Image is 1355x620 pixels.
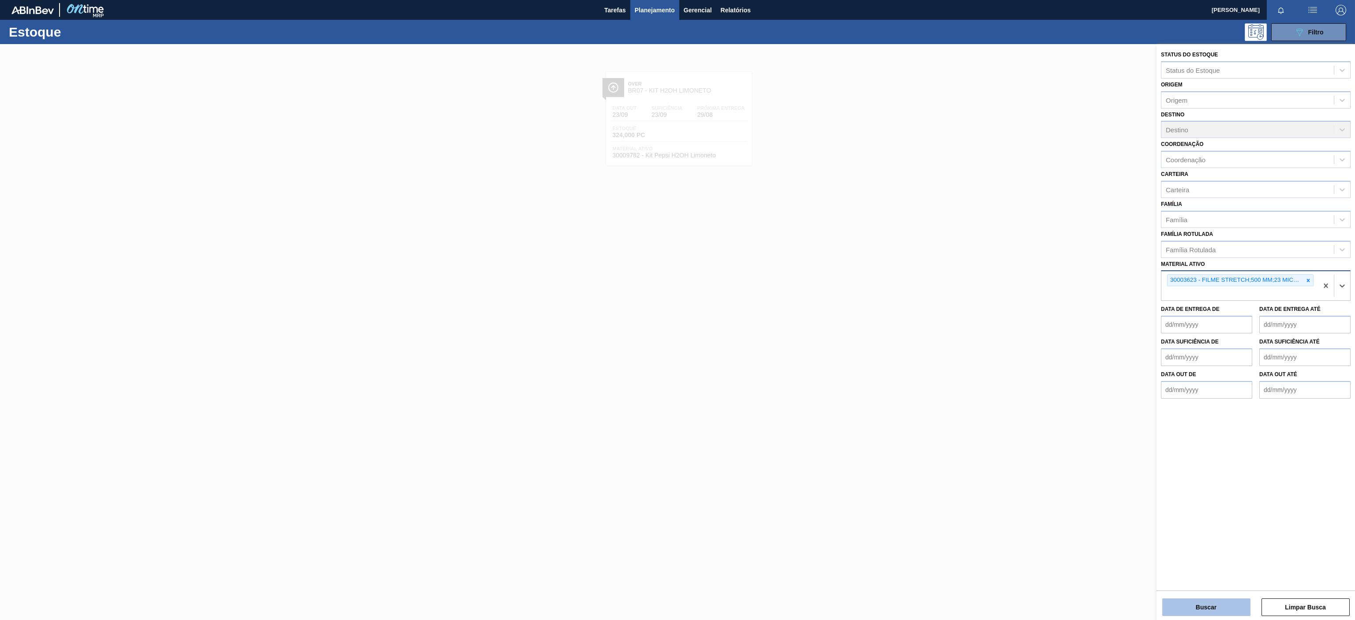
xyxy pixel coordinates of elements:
[1166,216,1187,223] div: Família
[684,5,712,15] span: Gerencial
[1166,66,1220,74] div: Status do Estoque
[1161,339,1219,345] label: Data suficiência de
[1259,348,1351,366] input: dd/mm/yyyy
[1245,23,1267,41] div: Pogramando: nenhum usuário selecionado
[1308,29,1324,36] span: Filtro
[1161,112,1184,118] label: Destino
[1259,306,1321,312] label: Data de Entrega até
[1166,156,1205,164] div: Coordenação
[1161,371,1196,377] label: Data out de
[1161,261,1205,267] label: Material ativo
[1161,52,1218,58] label: Status do Estoque
[1161,171,1188,177] label: Carteira
[1166,96,1187,104] div: Origem
[1161,381,1252,399] input: dd/mm/yyyy
[1166,186,1189,193] div: Carteira
[1259,381,1351,399] input: dd/mm/yyyy
[1259,316,1351,333] input: dd/mm/yyyy
[1166,246,1216,253] div: Família Rotulada
[1259,371,1297,377] label: Data out até
[1161,348,1252,366] input: dd/mm/yyyy
[9,27,149,37] h1: Estoque
[1307,5,1318,15] img: userActions
[1271,23,1346,41] button: Filtro
[1161,306,1220,312] label: Data de Entrega de
[1161,82,1183,88] label: Origem
[604,5,626,15] span: Tarefas
[1161,231,1213,237] label: Família Rotulada
[1161,201,1182,207] label: Família
[635,5,675,15] span: Planejamento
[721,5,751,15] span: Relatórios
[1267,4,1295,16] button: Notificações
[1336,5,1346,15] img: Logout
[1259,339,1320,345] label: Data suficiência até
[11,6,54,14] img: TNhmsLtSVTkK8tSr43FrP2fwEKptu5GPRR3wAAAABJRU5ErkJggg==
[1161,316,1252,333] input: dd/mm/yyyy
[1161,141,1204,147] label: Coordenação
[1168,275,1303,286] div: 30003623 - FILME STRETCH;500 MM;23 MICRA;;HISTRETCH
